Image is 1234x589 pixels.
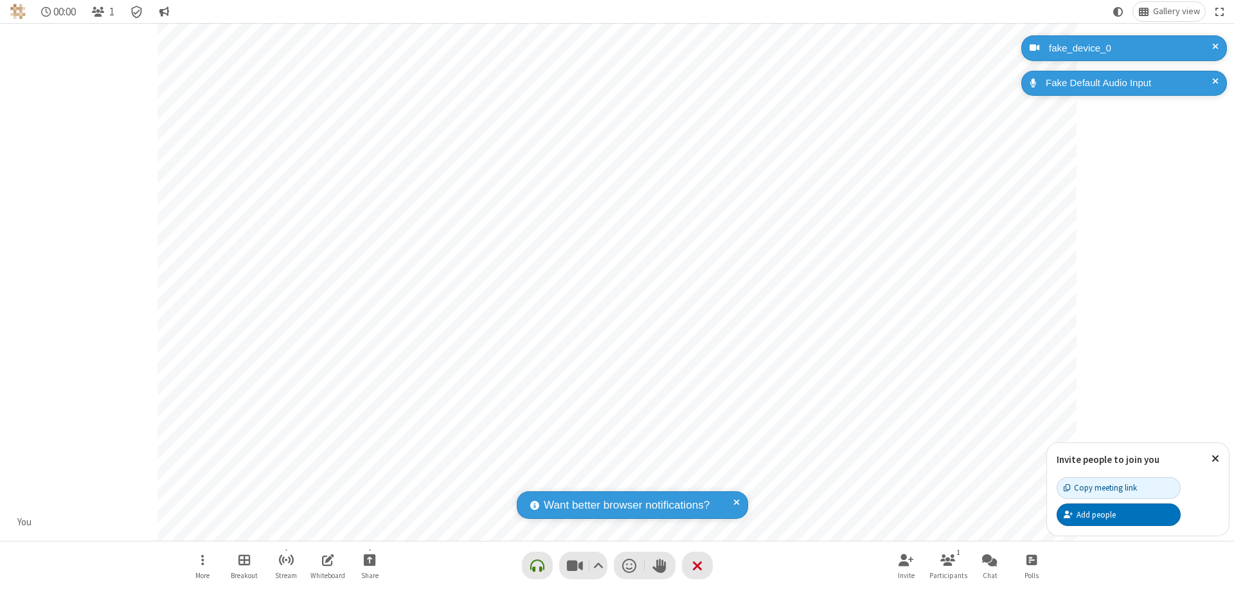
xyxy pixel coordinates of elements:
[614,552,645,579] button: Send a reaction
[350,547,389,584] button: Start sharing
[953,547,964,558] div: 1
[109,6,114,18] span: 1
[154,2,174,21] button: Conversation
[267,547,305,584] button: Start streaming
[183,547,222,584] button: Open menu
[983,572,997,579] span: Chat
[1202,443,1229,475] button: Close popover
[898,572,915,579] span: Invite
[310,572,345,579] span: Whiteboard
[1012,547,1051,584] button: Open poll
[522,552,553,579] button: Connect your audio
[1153,6,1200,17] span: Gallery view
[1044,41,1217,56] div: fake_device_0
[125,2,149,21] div: Meeting details Encryption enabled
[195,572,210,579] span: More
[1064,482,1137,494] div: Copy meeting link
[645,552,675,579] button: Raise hand
[53,6,76,18] span: 00:00
[86,2,120,21] button: Open participant list
[1024,572,1039,579] span: Polls
[970,547,1009,584] button: Open chat
[682,552,713,579] button: End or leave meeting
[559,552,607,579] button: Stop video (⌘+Shift+V)
[1133,2,1205,21] button: Change layout
[275,572,297,579] span: Stream
[308,547,347,584] button: Open shared whiteboard
[13,515,37,530] div: You
[1108,2,1129,21] button: Using system theme
[589,552,607,579] button: Video setting
[231,572,258,579] span: Breakout
[887,547,925,584] button: Invite participants (⌘+Shift+I)
[1210,2,1230,21] button: Fullscreen
[544,497,710,514] span: Want better browser notifications?
[361,572,379,579] span: Share
[1057,503,1181,525] button: Add people
[1057,477,1181,499] button: Copy meeting link
[929,572,967,579] span: Participants
[10,4,26,19] img: QA Selenium DO NOT DELETE OR CHANGE
[36,2,82,21] div: Timer
[1041,76,1217,91] div: Fake Default Audio Input
[929,547,967,584] button: Open participant list
[225,547,264,584] button: Manage Breakout Rooms
[1057,453,1159,466] label: Invite people to join you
